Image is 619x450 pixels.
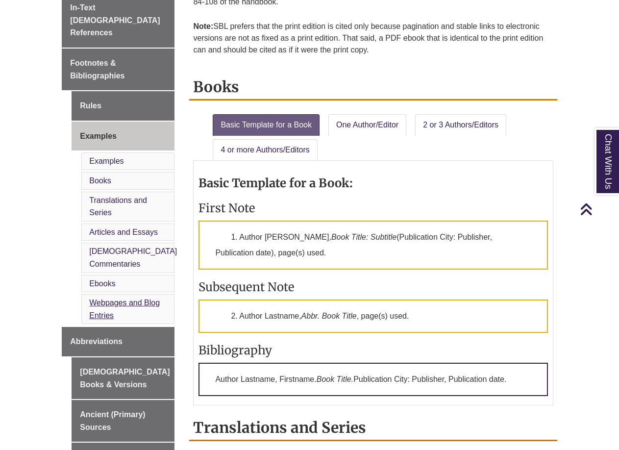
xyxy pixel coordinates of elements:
[189,415,557,441] h2: Translations and Series
[213,114,320,136] a: Basic Template for a Book
[198,300,547,333] p: 2. Author Lastname, , page(s) used.
[70,59,124,80] span: Footnotes & Bibliographies
[198,175,353,191] strong: Basic Template for a Book:
[89,176,111,185] a: Books
[62,327,174,356] a: Abbreviations
[328,114,406,136] a: One Author/Editor
[72,122,174,151] a: Examples
[580,202,617,216] a: Back to Top
[70,337,123,346] span: Abbreviations
[415,114,506,136] a: 2 or 3 Authors/Editors
[193,17,553,60] p: SBL prefers that the print edition is cited only because pagination and stable links to electroni...
[72,400,174,442] a: Ancient (Primary) Sources
[89,247,177,268] a: [DEMOGRAPHIC_DATA] Commentaries
[301,312,357,320] em: Abbr. Book Title
[189,75,557,100] h2: Books
[213,139,317,161] a: 4 or more Authors/Editors
[331,233,396,241] em: Book Title: Subtitle
[198,200,547,216] h3: First Note
[72,91,174,121] a: Rules
[198,221,547,270] p: 1. Author [PERSON_NAME], (Publication City: Publisher, Publication date), page(s) used.
[70,3,160,37] span: In-Text [DEMOGRAPHIC_DATA] References
[317,375,353,383] em: Book Title.
[89,196,147,217] a: Translations and Series
[193,22,213,30] strong: Note:
[198,279,547,295] h3: Subsequent Note
[198,343,547,358] h3: Bibliography
[89,228,158,236] a: Articles and Essays
[198,363,547,396] p: Author Lastname, Firstname. Publication City: Publisher, Publication date.
[89,279,115,288] a: Ebooks
[89,157,124,165] a: Examples
[89,299,160,320] a: Webpages and Blog Entries
[72,357,174,399] a: [DEMOGRAPHIC_DATA] Books & Versions
[62,49,174,90] a: Footnotes & Bibliographies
